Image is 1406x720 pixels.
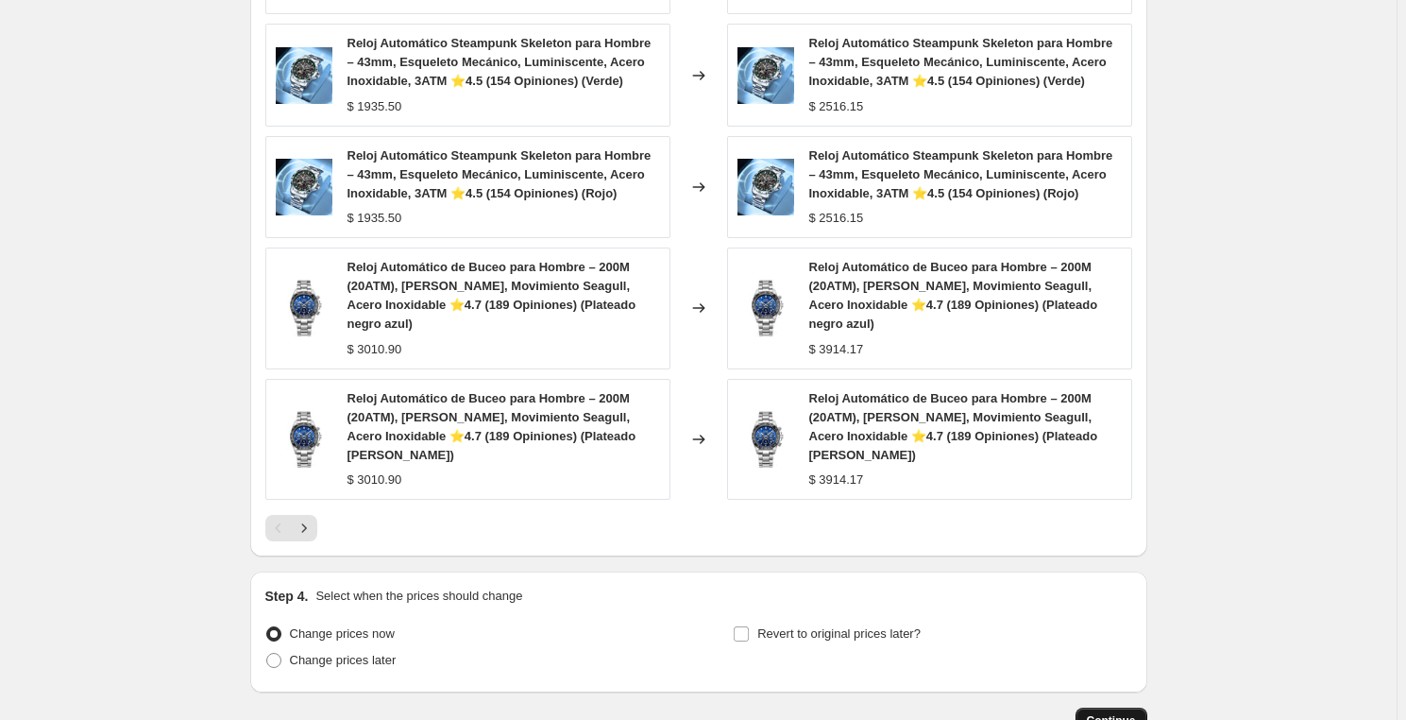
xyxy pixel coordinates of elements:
img: Sd6a38eef692046f99664ed1049fe03ecV_80x.webp [737,411,794,468]
img: Sd6a38eef692046f99664ed1049fe03ecV_80x.webp [276,411,332,468]
div: $ 3914.17 [809,471,864,489]
div: $ 1935.50 [347,97,402,116]
div: $ 2516.15 [809,97,864,116]
span: Change prices now [290,626,395,641]
nav: Pagination [265,515,317,541]
div: $ 1935.50 [347,209,402,228]
img: Sd6a38eef692046f99664ed1049fe03ecV_80x.webp [737,280,794,336]
img: Sd6a38eef692046f99664ed1049fe03ecV_80x.webp [276,280,332,336]
p: Select when the prices should change [315,587,522,606]
button: Next [291,515,317,541]
span: Reloj Automático de Buceo para Hombre – 200M (20ATM), [PERSON_NAME], Movimiento Seagull, Acero In... [809,391,1098,462]
span: Revert to original prices later? [757,626,921,641]
span: Reloj Automático Steampunk Skeleton para Hombre – 43mm, Esqueleto Mecánico, Luminiscente, Acero I... [347,36,652,88]
span: Reloj Automático Steampunk Skeleton para Hombre – 43mm, Esqueleto Mecánico, Luminiscente, Acero I... [809,148,1113,200]
span: Change prices later [290,653,397,667]
span: Reloj Automático de Buceo para Hombre – 200M (20ATM), [PERSON_NAME], Movimiento Seagull, Acero In... [347,391,636,462]
span: Reloj Automático Steampunk Skeleton para Hombre – 43mm, Esqueleto Mecánico, Luminiscente, Acero I... [347,148,652,200]
img: S93d7ec0bdcbf4a4390af43b8fa04c0c0e_80x.webp [276,47,332,104]
img: S93d7ec0bdcbf4a4390af43b8fa04c0c0e_80x.webp [737,159,794,215]
div: $ 3010.90 [347,471,402,489]
span: Reloj Automático Steampunk Skeleton para Hombre – 43mm, Esqueleto Mecánico, Luminiscente, Acero I... [809,36,1113,88]
img: S93d7ec0bdcbf4a4390af43b8fa04c0c0e_80x.webp [276,159,332,215]
div: $ 3914.17 [809,340,864,359]
span: Reloj Automático de Buceo para Hombre – 200M (20ATM), [PERSON_NAME], Movimiento Seagull, Acero In... [809,260,1098,331]
div: $ 2516.15 [809,209,864,228]
span: Reloj Automático de Buceo para Hombre – 200M (20ATM), [PERSON_NAME], Movimiento Seagull, Acero In... [347,260,636,331]
div: $ 3010.90 [347,340,402,359]
h2: Step 4. [265,587,309,606]
img: S93d7ec0bdcbf4a4390af43b8fa04c0c0e_80x.webp [737,47,794,104]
